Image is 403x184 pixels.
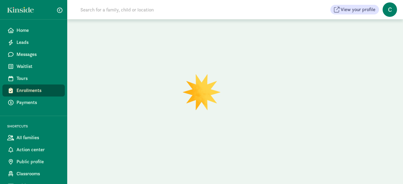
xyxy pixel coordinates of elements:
[77,4,245,16] input: Search for a family, child or location
[17,146,60,153] span: Action center
[2,60,65,72] a: Waitlist
[2,36,65,48] a: Leads
[2,144,65,156] a: Action center
[17,170,60,177] span: Classrooms
[17,134,60,141] span: All families
[2,168,65,180] a: Classrooms
[17,99,60,106] span: Payments
[2,156,65,168] a: Public profile
[341,6,375,13] span: View your profile
[2,48,65,60] a: Messages
[17,87,60,94] span: Enrollments
[17,51,60,58] span: Messages
[17,63,60,70] span: Waitlist
[383,2,397,17] span: C
[2,84,65,97] a: Enrollments
[330,5,379,14] button: View your profile
[17,27,60,34] span: Home
[2,72,65,84] a: Tours
[2,24,65,36] a: Home
[17,39,60,46] span: Leads
[17,75,60,82] span: Tours
[2,97,65,109] a: Payments
[2,132,65,144] a: All families
[17,158,60,165] span: Public profile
